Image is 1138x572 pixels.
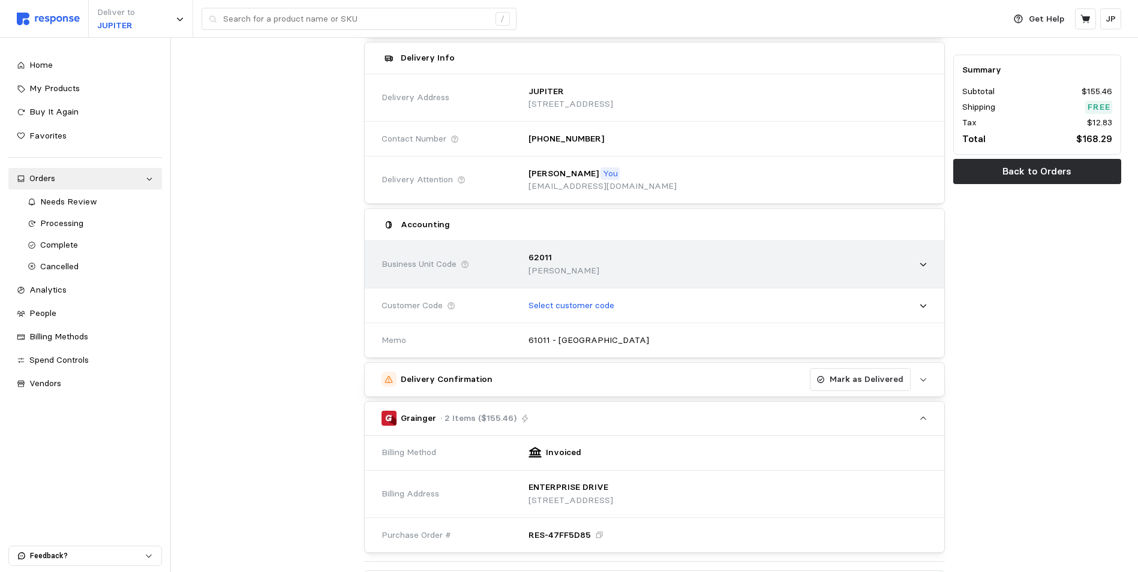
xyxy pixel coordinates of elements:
span: Billing Address [382,487,439,501]
a: Complete [19,234,162,256]
button: Mark as Delivered [810,368,911,391]
a: Cancelled [19,256,162,278]
button: Back to Orders [953,159,1121,184]
p: Invoiced [546,446,581,459]
div: Orders [29,172,141,185]
a: Billing Methods [8,326,162,348]
div: / [496,12,510,26]
p: [EMAIL_ADDRESS][DOMAIN_NAME] [529,180,677,193]
p: 62011 [529,251,552,264]
a: Needs Review [19,191,162,213]
span: Delivery Attention [382,173,453,186]
a: Spend Controls [8,350,162,371]
img: svg%3e [17,13,80,25]
span: Buy It Again [29,106,79,117]
input: Search for a product name or SKU [223,8,489,30]
a: Home [8,55,162,76]
span: Business Unit Code [382,258,457,271]
a: Favorites [8,125,162,147]
span: Favorites [29,130,67,141]
p: Back to Orders [1002,164,1071,179]
a: My Products [8,78,162,100]
p: · 2 Items ($155.46) [440,412,517,425]
span: Billing Method [382,446,436,459]
a: Buy It Again [8,101,162,123]
p: RES-47FF5D85 [529,529,591,542]
span: Delivery Address [382,91,449,104]
p: Tax [962,116,977,130]
a: Vendors [8,373,162,395]
p: Deliver to [97,6,135,19]
span: My Products [29,83,80,94]
span: Spend Controls [29,354,89,365]
a: Orders [8,168,162,189]
span: Billing Methods [29,331,88,342]
span: Cancelled [40,261,79,272]
p: Total [962,131,986,146]
a: Processing [19,213,162,234]
a: People [8,303,162,324]
div: Grainger· 2 Items ($155.46) [365,436,944,552]
span: Purchase Order # [382,529,451,542]
p: $12.83 [1087,116,1112,130]
p: Shipping [962,101,995,114]
p: $155.46 [1082,85,1112,98]
a: Analytics [8,279,162,301]
p: [STREET_ADDRESS] [529,98,613,111]
p: Mark as Delivered [830,373,903,386]
p: [PHONE_NUMBER] [529,133,604,146]
p: [PERSON_NAME] [529,167,599,180]
span: Analytics [29,284,67,295]
button: Delivery ConfirmationMark as Delivered [365,363,944,396]
p: [PERSON_NAME] [529,264,599,278]
h5: Delivery Info [401,52,455,64]
p: ENTERPRISE DRIVE [529,481,608,494]
button: Grainger· 2 Items ($155.46) [365,402,944,435]
button: Feedback? [9,546,161,565]
span: People [29,308,56,318]
span: Customer Code [382,299,443,312]
h5: Summary [962,64,1112,76]
p: JUPITER [529,85,564,98]
span: Needs Review [40,196,97,207]
h5: Accounting [401,218,450,231]
button: Get Help [1007,8,1071,31]
p: Subtotal [962,85,995,98]
span: Memo [382,334,406,347]
span: Complete [40,239,78,250]
span: Processing [40,218,83,228]
button: JP [1100,8,1121,29]
p: You [603,167,618,180]
p: JP [1106,13,1116,26]
h5: Delivery Confirmation [401,373,493,386]
p: Get Help [1029,13,1064,26]
p: $168.29 [1076,131,1112,146]
span: Contact Number [382,133,446,146]
p: Free [1088,101,1110,114]
p: [STREET_ADDRESS] [529,494,613,507]
p: 61011 - [GEOGRAPHIC_DATA] [529,334,649,347]
p: JUPITER [97,19,135,32]
p: Grainger [401,412,436,425]
span: Vendors [29,378,61,389]
p: Select customer code [529,299,614,312]
span: Home [29,59,53,70]
p: Feedback? [30,550,145,561]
